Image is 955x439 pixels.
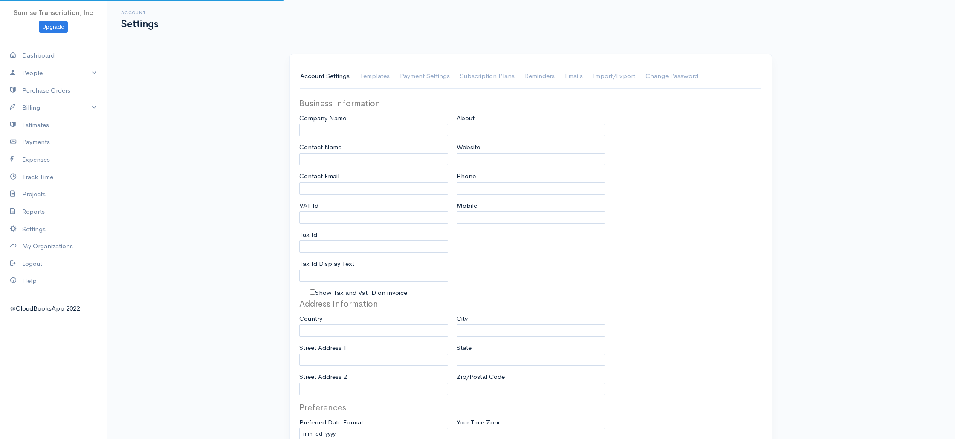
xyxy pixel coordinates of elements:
h1: Settings [121,19,158,29]
span: Sunrise Transcription, Inc [14,9,93,17]
a: Upgrade [39,21,68,33]
label: VAT Id [299,201,318,211]
legend: Business Information [299,97,448,110]
a: Payment Settings [400,64,450,88]
div: @CloudBooksApp 2022 [10,304,96,314]
label: Company Name [299,113,346,123]
label: Contact Name [299,142,341,152]
a: Subscription Plans [460,64,515,88]
label: Mobile [457,201,477,211]
a: Account Settings [300,64,350,88]
label: Show Tax and Vat ID on invoice [315,288,407,298]
label: Street Address 2 [299,372,347,382]
a: Templates [360,64,390,88]
label: Contact Email [299,172,339,181]
legend: Address Information [299,298,448,311]
label: Zip/Postal Code [457,372,505,382]
label: State [457,343,472,353]
label: About [457,113,475,123]
label: City [457,314,468,324]
label: Website [457,142,480,152]
legend: Preferences [299,401,448,414]
a: Reminders [525,64,555,88]
h6: Account [121,10,158,15]
a: Emails [565,64,583,88]
label: Street Address 1 [299,343,347,353]
a: Change Password [645,64,698,88]
a: Import/Export [593,64,635,88]
label: Tax Id Display Text [299,259,354,269]
label: Tax Id [299,230,317,240]
label: Country [299,314,322,324]
label: Phone [457,172,476,181]
label: Preferred Date Format [299,418,363,427]
label: Your Time Zone [457,418,501,427]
